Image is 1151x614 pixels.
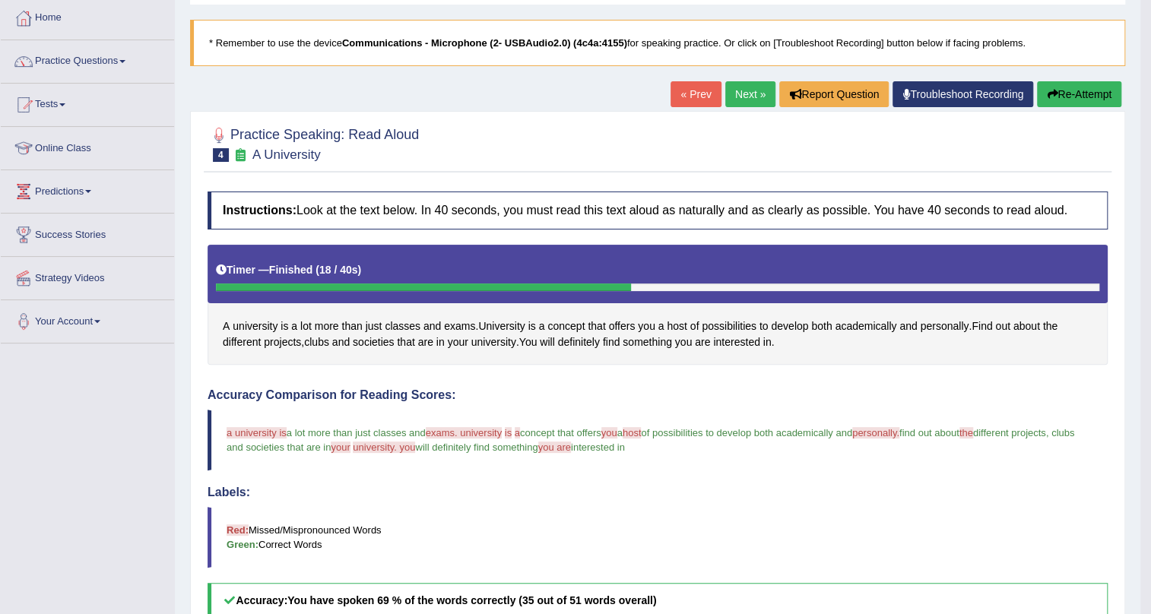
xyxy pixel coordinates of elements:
[448,334,468,350] span: Click to see word definition
[1037,81,1121,107] button: Re-Attempt
[763,334,772,350] span: Click to see word definition
[478,318,525,334] span: Click to see word definition
[1,84,174,122] a: Tests
[811,318,832,334] span: Click to see word definition
[208,124,419,162] h2: Practice Speaking: Read Aloud
[213,148,229,162] span: 4
[233,318,277,334] span: Click to see word definition
[227,524,249,536] b: Red:
[223,318,230,334] span: Click to see word definition
[300,318,312,334] span: Click to see word definition
[233,148,249,163] small: Exam occurring question
[515,427,520,438] span: a
[617,427,623,438] span: a
[759,318,769,334] span: Click to see word definition
[342,37,627,49] b: Communications - Microphone (2- USBAudio2.0) (4c4a:4155)
[959,427,973,438] span: the
[208,191,1108,229] h4: Look at the text below. In 40 seconds, you must read this text aloud as naturally and as clearly ...
[520,427,601,438] span: concept that offers
[539,318,545,334] span: Click to see word definition
[658,318,664,334] span: Click to see word definition
[252,147,321,162] small: A University
[444,318,475,334] span: Click to see word definition
[667,318,686,334] span: Click to see word definition
[1,214,174,252] a: Success Stories
[623,427,642,438] span: host
[603,334,620,350] span: Click to see word definition
[291,318,297,334] span: Click to see word definition
[208,388,1108,402] h4: Accuracy Comparison for Reading Scores:
[366,318,382,334] span: Click to see word definition
[695,334,710,350] span: Click to see word definition
[899,427,959,438] span: find out about
[415,442,537,453] span: will definitely find something
[540,334,554,350] span: Click to see word definition
[227,539,258,550] b: Green:
[995,318,1010,334] span: Click to see word definition
[426,427,502,438] span: exams. university
[571,442,625,453] span: interested in
[1,257,174,295] a: Strategy Videos
[264,334,301,350] span: Click to see word definition
[505,427,512,438] span: is
[623,334,672,350] span: Click to see word definition
[1,127,174,165] a: Online Class
[972,318,992,334] span: Click to see word definition
[281,318,288,334] span: Click to see word definition
[353,334,394,350] span: Click to see word definition
[725,81,775,107] a: Next »
[588,318,605,334] span: Click to see word definition
[331,442,350,453] span: your
[608,318,635,334] span: Click to see word definition
[547,318,585,334] span: Click to see word definition
[519,334,537,350] span: Click to see word definition
[671,81,721,107] a: « Prev
[528,318,536,334] span: Click to see word definition
[690,318,699,334] span: Click to see word definition
[208,245,1108,366] div: . . , . .
[471,334,516,350] span: Click to see word definition
[852,427,899,438] span: personally.
[208,486,1108,499] h4: Labels:
[223,204,296,217] b: Instructions:
[397,334,414,350] span: Click to see word definition
[601,427,617,438] span: you
[1013,318,1040,334] span: Click to see word definition
[332,334,350,350] span: Click to see word definition
[341,318,362,334] span: Click to see word definition
[227,427,287,438] span: a university is
[358,264,362,276] b: )
[973,427,1046,438] span: different projects
[223,334,261,350] span: Click to see word definition
[319,264,358,276] b: 18 / 40s
[702,318,756,334] span: Click to see word definition
[190,20,1125,66] blockquote: * Remember to use the device for speaking practice. Or click on [Troubleshoot Recording] button b...
[771,318,808,334] span: Click to see word definition
[1,300,174,338] a: Your Account
[893,81,1033,107] a: Troubleshoot Recording
[779,81,889,107] button: Report Question
[304,334,329,350] span: Click to see word definition
[353,442,415,453] span: university. you
[436,334,445,350] span: Click to see word definition
[713,334,759,350] span: Click to see word definition
[216,264,361,276] h5: Timer —
[899,318,917,334] span: Click to see word definition
[638,318,655,334] span: Click to see word definition
[558,334,600,350] span: Click to see word definition
[1043,318,1057,334] span: Click to see word definition
[418,334,433,350] span: Click to see word definition
[1046,427,1049,438] span: ,
[835,318,896,334] span: Click to see word definition
[287,594,656,606] b: You have spoken 69 % of the words correctly (35 out of 51 words overall)
[1,40,174,78] a: Practice Questions
[423,318,441,334] span: Click to see word definition
[315,264,319,276] b: (
[208,507,1108,568] blockquote: Missed/Mispronounced Words Correct Words
[675,334,693,350] span: Click to see word definition
[385,318,420,334] span: Click to see word definition
[315,318,339,334] span: Click to see word definition
[920,318,969,334] span: Click to see word definition
[538,442,571,453] span: you are
[641,427,852,438] span: of possibilities to develop both academically and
